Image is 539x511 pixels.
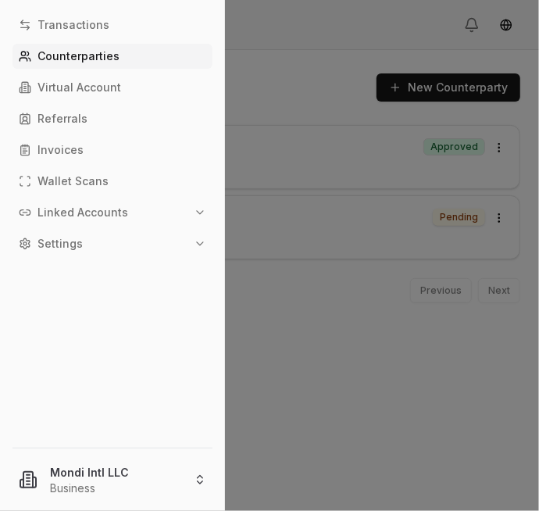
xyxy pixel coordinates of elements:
p: Counterparties [37,51,120,62]
p: Referrals [37,113,87,124]
a: Counterparties [12,44,212,69]
a: Wallet Scans [12,169,212,194]
a: Invoices [12,138,212,163]
p: Mondi Intl LLC [50,464,181,481]
button: Linked Accounts [12,200,212,225]
p: Virtual Account [37,82,121,93]
p: Invoices [37,145,84,155]
p: Business [50,481,181,496]
p: Transactions [37,20,109,30]
p: Linked Accounts [37,207,128,218]
p: Wallet Scans [37,176,109,187]
p: Settings [37,238,83,249]
a: Referrals [12,106,212,131]
a: Transactions [12,13,212,38]
button: Mondi Intl LLCBusiness [6,455,219,505]
button: Settings [12,231,212,256]
a: Virtual Account [12,75,212,100]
